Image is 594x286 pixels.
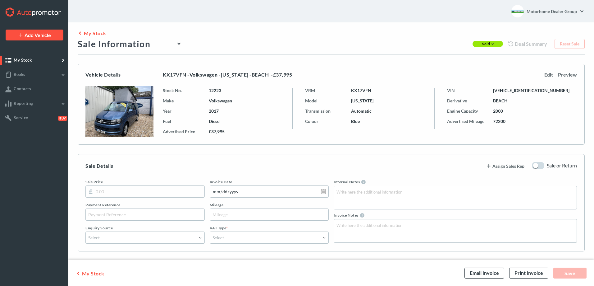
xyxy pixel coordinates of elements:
a: Motorhome Dealer Group [526,5,585,17]
span: VAT Type [210,226,228,230]
span: Service [14,115,28,120]
div: Print Invoice [509,268,548,279]
span: Assign Sales Rep [486,163,524,169]
div: Sale Details [85,163,113,169]
span: Volkswagen - [190,72,221,77]
span: VIN [447,88,486,93]
span: 2017 [209,108,219,114]
div: Sale Information [78,39,181,49]
span: Buy [58,116,67,121]
a: My Stock [76,270,104,277]
span: California [351,98,373,103]
span: Contacts [14,86,31,91]
div: Sold [473,41,503,47]
span: Year [163,108,201,114]
span: [US_STATE] - [221,72,252,77]
span: Fuel [163,119,201,124]
span: Internal Notes [334,180,360,185]
span: Blue [351,119,360,124]
span: Model [305,98,344,103]
div: Email Invoice [464,268,504,279]
img: vehicle img [85,86,153,137]
span: BEACH [493,98,508,103]
input: dd/mm/yyyy [210,185,329,198]
span: Colour [305,119,344,124]
span: Automatic [351,108,372,114]
label: Sale Price [85,180,205,184]
span: Reporting [14,101,33,106]
label: Payment Reference [85,203,205,207]
span: Stock No. [163,88,201,93]
a: Preview [558,72,577,77]
span: Select [212,235,224,240]
span: Advertised Price [163,129,201,134]
span: Diesel [209,119,221,124]
span: WV2ZZZ7HZHH113526 [493,88,569,93]
span: 2000 [493,108,503,114]
a: My Stock [78,30,106,37]
span: Volkswagen [209,98,232,103]
span: Engine Capacity [447,108,486,114]
div: Vehicle Details [85,72,121,77]
label: Mileage [210,203,329,207]
span: BEACH - [252,72,273,77]
button: Select [210,232,329,244]
label: Enquiry Source [85,226,205,230]
span: Transmission [305,108,344,114]
span: Books [14,72,25,77]
label: Invoice Date [210,180,329,184]
span: KX17VFN [351,88,371,93]
input: 0.00 [85,185,205,198]
span: £37,995 [209,129,225,134]
span: 12223 [209,88,221,93]
span: Add Vehicle [25,32,51,38]
span: Derivative [447,98,486,103]
span: £37,995 [273,72,292,77]
button: Select [85,232,205,244]
span: 72200 [493,119,505,124]
span: Invoice Notes [334,213,359,218]
button: Buy [57,115,66,120]
a: Add Vehicle [6,30,63,40]
span: Advertised Mileage [447,119,486,124]
span: KX17VFN - [163,72,190,77]
span: Select [88,235,100,240]
div: Sale or Return [547,162,577,169]
span: My Stock [14,58,32,63]
span: Make [163,98,201,103]
input: Mileage [210,209,329,221]
input: Payment Reference [85,209,205,221]
span: VRM [305,88,344,93]
a: Edit [544,72,553,77]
